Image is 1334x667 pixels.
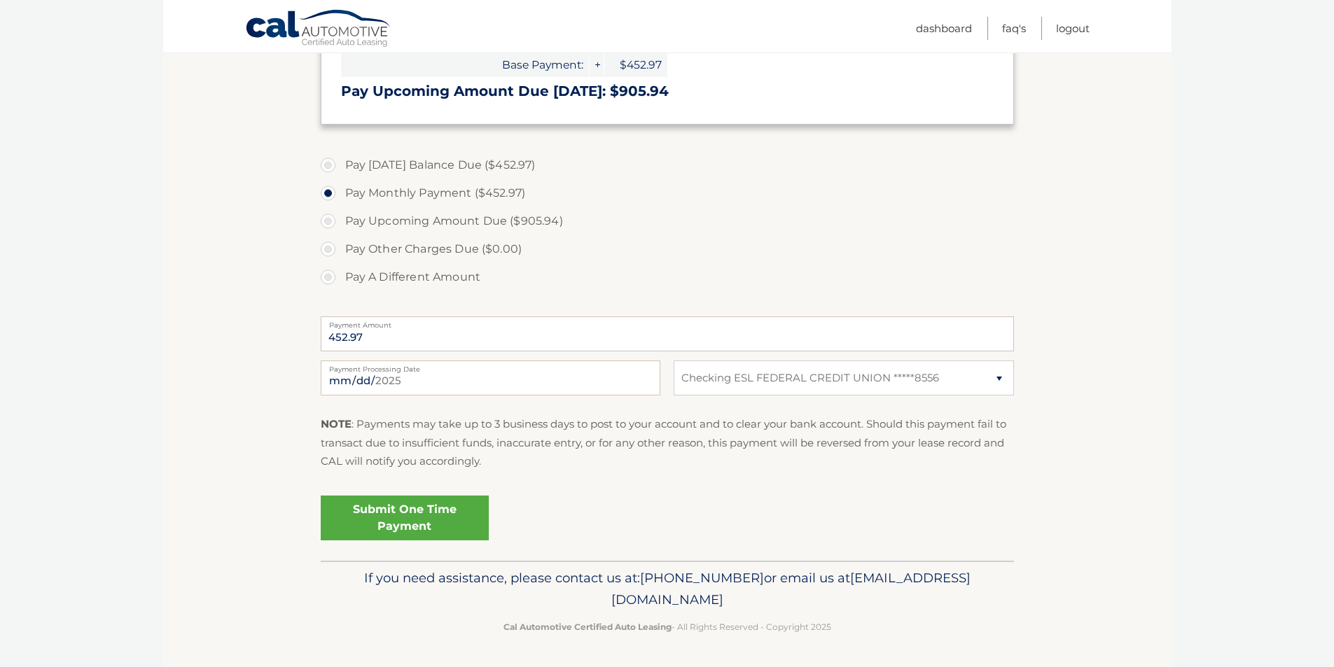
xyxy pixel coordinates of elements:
h3: Pay Upcoming Amount Due [DATE]: $905.94 [341,83,994,100]
label: Pay [DATE] Balance Due ($452.97) [321,151,1014,179]
p: : Payments may take up to 3 business days to post to your account and to clear your bank account.... [321,415,1014,470]
a: Logout [1056,17,1090,40]
label: Pay Monthly Payment ($452.97) [321,179,1014,207]
span: [PHONE_NUMBER] [640,570,764,586]
input: Payment Amount [321,316,1014,351]
label: Pay Other Charges Due ($0.00) [321,235,1014,263]
strong: Cal Automotive Certified Auto Leasing [503,622,672,632]
a: Cal Automotive [245,9,392,50]
input: Payment Date [321,360,660,395]
span: + [590,52,604,77]
a: FAQ's [1002,17,1026,40]
strong: NOTE [321,417,352,430]
label: Pay Upcoming Amount Due ($905.94) [321,207,1014,235]
a: Submit One Time Payment [321,496,489,540]
span: Base Payment: [341,52,589,77]
p: - All Rights Reserved - Copyright 2025 [330,619,1005,634]
a: Dashboard [916,17,972,40]
span: $452.97 [604,52,667,77]
label: Payment Amount [321,316,1014,328]
label: Pay A Different Amount [321,263,1014,291]
label: Payment Processing Date [321,360,660,372]
p: If you need assistance, please contact us at: or email us at [330,567,1005,612]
